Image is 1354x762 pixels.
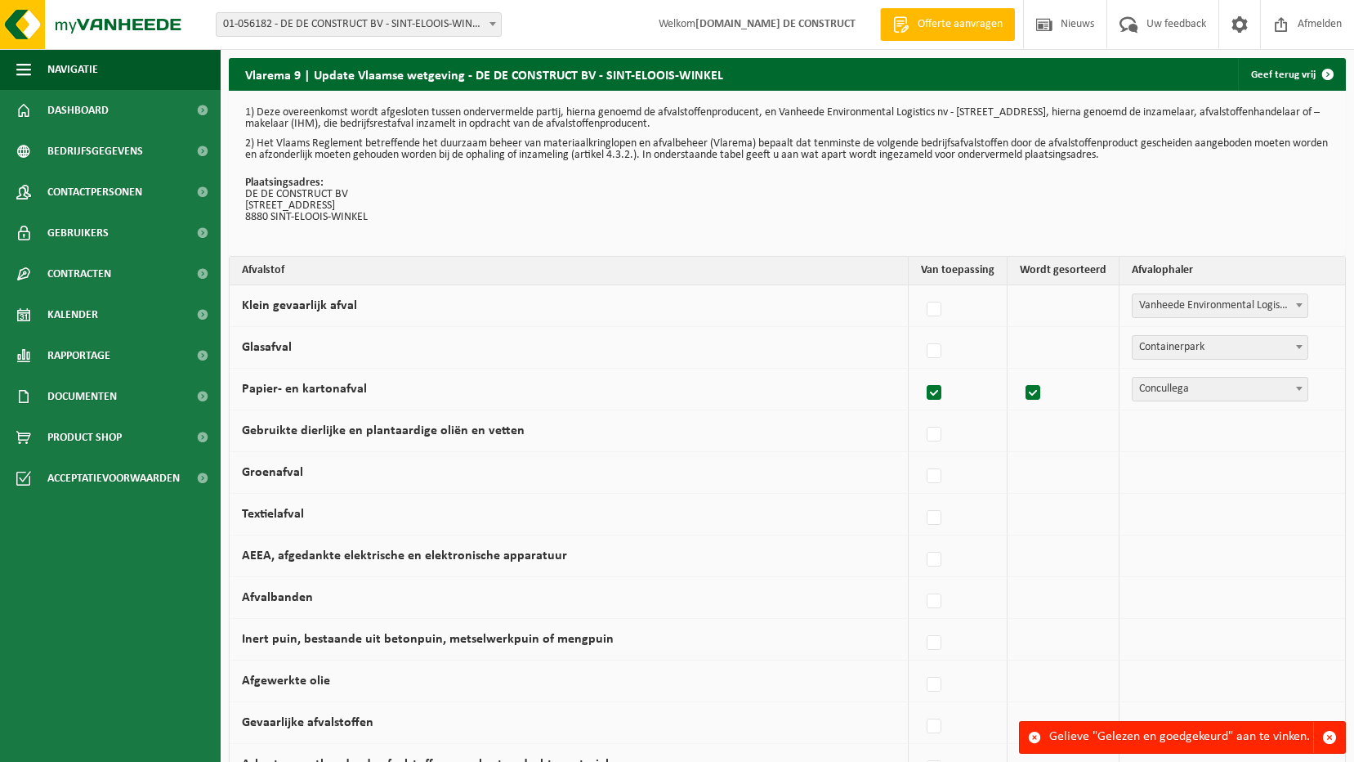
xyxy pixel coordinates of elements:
[909,257,1008,285] th: Van toepassing
[1132,294,1308,318] span: Vanheede Environmental Logistics
[245,177,1329,223] p: DE DE CONSTRUCT BV [STREET_ADDRESS] 8880 SINT-ELOOIS-WINKEL
[242,633,614,646] label: Inert puin, bestaande uit betonpuin, metselwerkpuin of mengpuin
[47,335,110,376] span: Rapportage
[229,58,740,90] h2: Vlarema 9 | Update Vlaamse wetgeving - DE DE CONSTRUCT BV - SINT-ELOOIS-WINKEL
[245,177,324,189] strong: Plaatsingsadres:
[242,591,313,604] label: Afvalbanden
[1132,335,1308,360] span: Containerpark
[47,417,122,458] span: Product Shop
[1119,257,1345,285] th: Afvalophaler
[1133,378,1307,401] span: Concullega
[245,138,1329,161] p: 2) Het Vlaams Reglement betreffende het duurzaam beheer van materiaalkringlopen en afvalbeheer (V...
[217,13,501,36] span: 01-056182 - DE DE CONSTRUCT BV - SINT-ELOOIS-WINKEL
[242,549,567,563] label: AEEA, afgedankte elektrische en elektronische apparatuur
[47,458,180,499] span: Acceptatievoorwaarden
[1133,336,1307,359] span: Containerpark
[880,8,1015,41] a: Offerte aanvragen
[47,49,98,90] span: Navigatie
[242,508,304,521] label: Textielafval
[47,253,111,294] span: Contracten
[1008,257,1119,285] th: Wordt gesorteerd
[242,716,373,729] label: Gevaarlijke afvalstoffen
[47,376,117,417] span: Documenten
[242,424,525,437] label: Gebruikte dierlijke en plantaardige oliën en vetten
[47,90,109,131] span: Dashboard
[242,466,303,479] label: Groenafval
[245,107,1329,130] p: 1) Deze overeenkomst wordt afgesloten tussen ondervermelde partij, hierna genoemd de afvalstoffen...
[8,726,273,762] iframe: chat widget
[47,172,142,213] span: Contactpersonen
[242,299,357,312] label: Klein gevaarlijk afval
[242,383,367,396] label: Papier- en kartonafval
[230,257,909,285] th: Afvalstof
[695,18,856,30] strong: [DOMAIN_NAME] DE CONSTRUCT
[242,675,330,688] label: Afgewerkte olie
[1238,58,1344,91] a: Geef terug vrij
[1133,294,1307,317] span: Vanheede Environmental Logistics
[242,341,292,354] label: Glasafval
[47,213,109,253] span: Gebruikers
[1132,377,1308,401] span: Concullega
[914,16,1007,33] span: Offerte aanvragen
[216,12,502,37] span: 01-056182 - DE DE CONSTRUCT BV - SINT-ELOOIS-WINKEL
[47,294,98,335] span: Kalender
[1049,722,1313,753] div: Gelieve "Gelezen en goedgekeurd" aan te vinken.
[47,131,143,172] span: Bedrijfsgegevens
